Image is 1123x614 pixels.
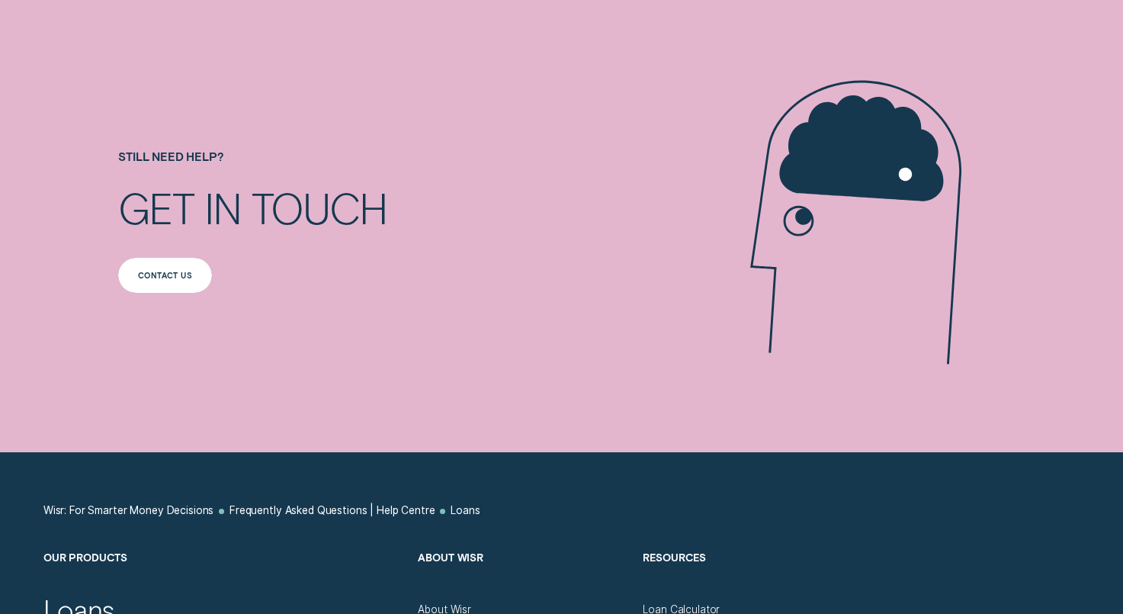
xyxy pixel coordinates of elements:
[118,149,555,186] h4: Still need help?
[118,258,212,293] button: Contact us
[229,504,435,517] a: Frequently Asked Questions | Help Centre
[118,186,465,258] h2: Get in touch
[43,551,405,604] h2: Our Products
[643,551,855,604] h2: Resources
[43,504,213,517] a: Wisr: For Smarter Money Decisions
[418,551,630,604] h2: About Wisr
[451,504,480,517] a: Loans
[138,272,192,279] div: Contact us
